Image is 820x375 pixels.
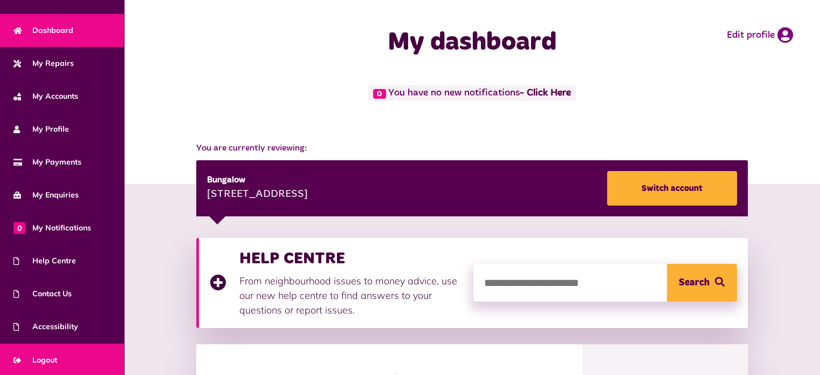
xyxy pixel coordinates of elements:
[207,174,308,187] div: Bungalow
[13,156,81,168] span: My Payments
[13,189,79,201] span: My Enquiries
[13,222,91,234] span: My Notifications
[368,85,576,101] span: You have no new notifications
[727,27,793,43] a: Edit profile
[373,89,386,99] span: 0
[13,25,73,36] span: Dashboard
[239,249,463,268] h3: HELP CENTRE
[607,171,737,206] a: Switch account
[13,124,69,135] span: My Profile
[239,274,463,317] p: From neighbourhood issues to money advice, use our new help centre to find answers to your questi...
[207,187,308,203] div: [STREET_ADDRESS]
[13,288,72,299] span: Contact Us
[13,222,25,234] span: 0
[309,27,636,58] h1: My dashboard
[13,255,76,267] span: Help Centre
[520,88,571,98] a: - Click Here
[13,354,57,366] span: Logout
[13,58,74,69] span: My Repairs
[679,264,709,302] span: Search
[13,91,78,102] span: My Accounts
[196,142,747,155] span: You are currently reviewing:
[13,321,78,332] span: Accessibility
[667,264,737,302] button: Search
